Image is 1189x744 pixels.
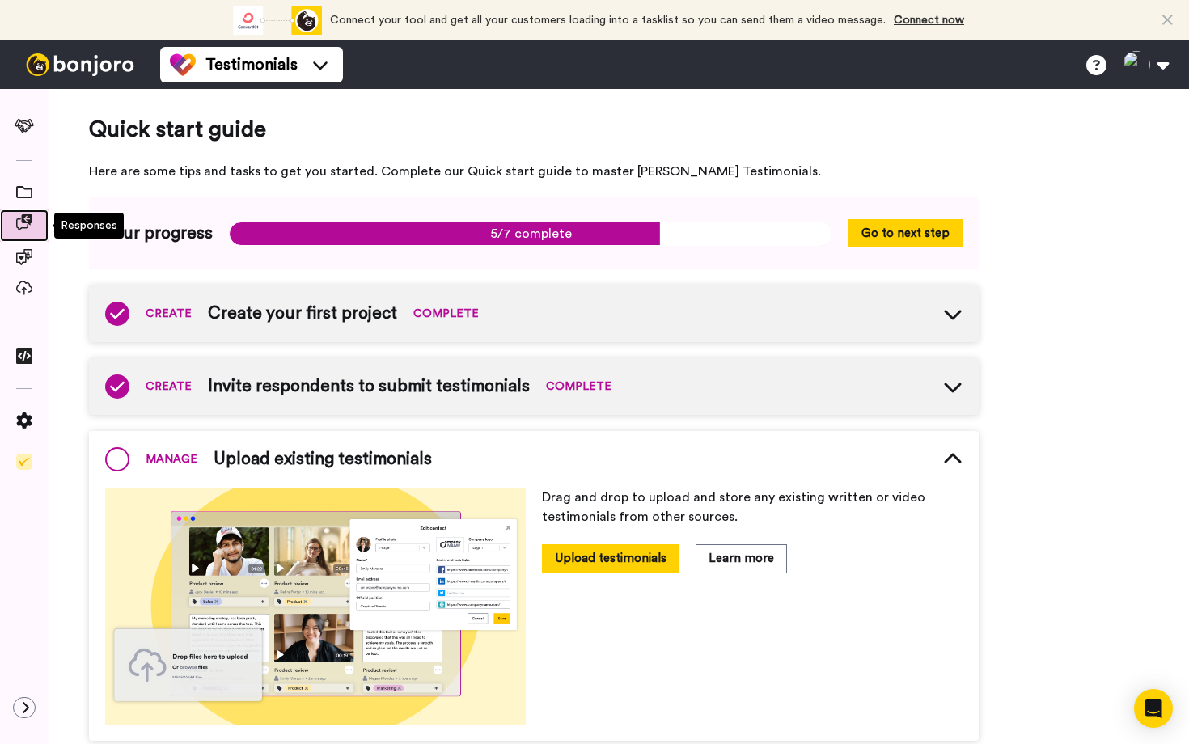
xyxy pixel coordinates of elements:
[848,219,963,247] button: Go to next step
[146,378,192,395] span: CREATE
[894,15,964,26] a: Connect now
[146,306,192,322] span: CREATE
[233,6,322,35] div: animation
[54,213,124,239] div: Responses
[542,488,963,526] p: Drag and drop to upload and store any existing written or video testimonials from other sources.
[330,15,886,26] span: Connect your tool and get all your customers loading into a tasklist so you can send them a video...
[105,488,526,725] img: 4a9e73a18bff383a38bab373c66e12b8.png
[413,306,479,322] span: COMPLETE
[170,52,196,78] img: tm-color.svg
[19,53,141,76] img: bj-logo-header-white.svg
[229,222,832,246] span: 5/7 complete
[105,222,213,246] span: Your progress
[696,544,787,573] button: Learn more
[146,451,197,467] span: MANAGE
[208,302,397,326] span: Create your first project
[205,53,298,76] span: Testimonials
[1134,689,1173,728] div: Open Intercom Messenger
[546,378,611,395] span: COMPLETE
[16,454,32,470] img: Checklist.svg
[89,113,979,146] span: Quick start guide
[208,374,530,399] span: Invite respondents to submit testimonials
[542,544,679,573] button: Upload testimonials
[89,162,979,181] span: Here are some tips and tasks to get you started. Complete our Quick start guide to master [PERSON...
[214,447,432,471] span: Upload existing testimonials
